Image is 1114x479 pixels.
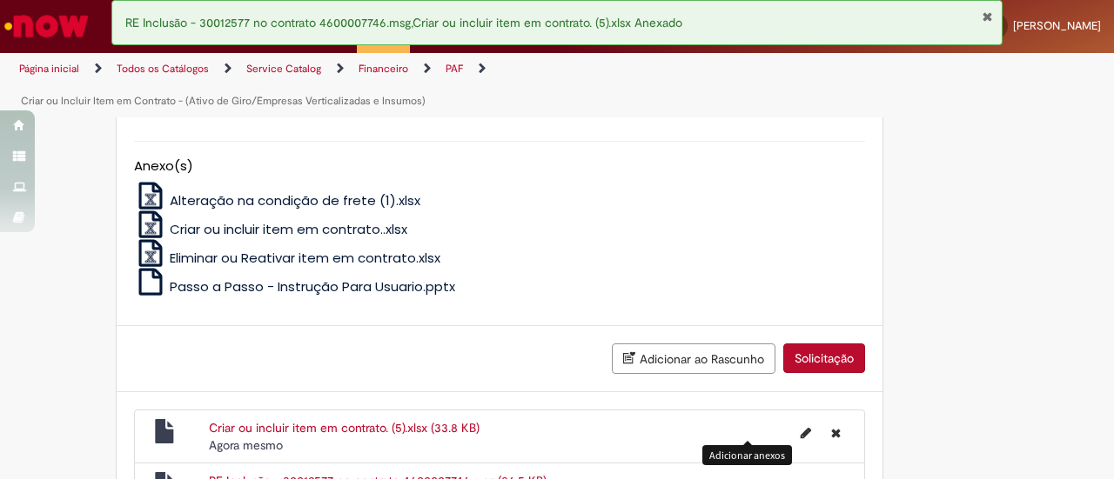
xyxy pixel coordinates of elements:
[209,437,283,453] span: Agora mesmo
[134,277,456,296] a: Passo a Passo - Instrução Para Usuario.pptx
[117,62,209,76] a: Todos os Catálogos
[702,445,792,465] div: Adicionar anexos
[982,10,993,23] button: Fechar Notificação
[446,62,463,76] a: PAF
[359,62,408,76] a: Financeiro
[170,220,407,238] span: Criar ou incluir item em contrato..xlsx
[2,9,91,43] img: ServiceNow
[19,62,79,76] a: Página inicial
[209,437,283,453] time: 01/09/2025 09:30:38
[13,53,729,117] ul: Trilhas de página
[1013,18,1101,33] span: [PERSON_NAME]
[21,94,426,108] a: Criar ou Incluir Item em Contrato - (Ativo de Giro/Empresas Verticalizadas e Insumos)
[821,419,851,447] button: Excluir Criar ou incluir item em contrato. (5).xlsx
[246,62,321,76] a: Service Catalog
[783,343,865,373] button: Solicitação
[170,191,420,210] span: Alteração na condição de frete (1).xlsx
[790,419,822,447] button: Editar nome de arquivo Criar ou incluir item em contrato. (5).xlsx
[612,343,775,374] button: Adicionar ao Rascunho
[209,420,480,436] a: Criar ou incluir item em contrato. (5).xlsx (33.8 KB)
[170,277,455,296] span: Passo a Passo - Instrução Para Usuario.pptx
[170,249,440,267] span: Eliminar ou Reativar item em contrato.xlsx
[134,191,421,210] a: Alteração na condição de frete (1).xlsx
[125,15,682,30] span: RE Inclusão - 30012577 no contrato 4600007746.msg,Criar ou incluir item em contrato. (5).xlsx Ane...
[134,220,408,238] a: Criar ou incluir item em contrato..xlsx
[134,159,865,174] h5: Anexo(s)
[134,249,441,267] a: Eliminar ou Reativar item em contrato.xlsx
